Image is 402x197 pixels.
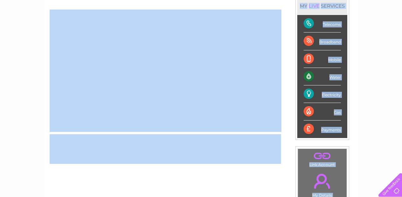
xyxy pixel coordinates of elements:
div: Telecoms [304,15,341,33]
div: Payments [304,120,341,138]
div: Electricity [304,85,341,103]
div: Gas [304,103,341,120]
div: Clear Business is a trading name of Verastar Limited (registered in [GEOGRAPHIC_DATA] No. 3667643... [51,4,352,31]
a: Contact [360,27,375,32]
a: Energy [306,27,320,32]
a: 0333 014 3131 [282,3,326,11]
a: Blog [347,27,356,32]
div: Mobile [304,50,341,68]
a: . [300,170,345,192]
a: . [300,150,345,162]
a: Telecoms [324,27,343,32]
div: Broadband [304,33,341,50]
div: Water [304,68,341,85]
a: Log out [381,27,396,32]
a: Water [290,27,302,32]
img: logo.png [14,17,46,36]
td: Link Account [298,149,347,169]
div: LIVE [307,3,321,9]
